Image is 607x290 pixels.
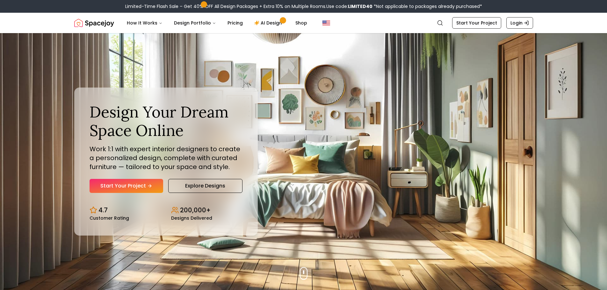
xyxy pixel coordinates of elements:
[90,216,129,220] small: Customer Rating
[506,17,533,29] a: Login
[372,3,482,10] span: *Not applicable to packages already purchased*
[249,17,289,29] a: AI Design
[348,3,372,10] b: LIMITED40
[290,17,312,29] a: Shop
[90,103,242,139] h1: Design Your Dream Space Online
[122,17,168,29] button: How It Works
[98,206,108,215] p: 4.7
[74,17,114,29] img: Spacejoy Logo
[90,179,163,193] a: Start Your Project
[180,206,211,215] p: 200,000+
[168,179,242,193] a: Explore Designs
[90,145,242,171] p: Work 1:1 with expert interior designers to create a personalized design, complete with curated fu...
[90,201,242,220] div: Design stats
[122,17,312,29] nav: Main
[169,17,221,29] button: Design Portfolio
[452,17,501,29] a: Start Your Project
[74,17,114,29] a: Spacejoy
[326,3,372,10] span: Use code:
[74,13,533,33] nav: Global
[222,17,248,29] a: Pricing
[171,216,212,220] small: Designs Delivered
[125,3,482,10] div: Limited-Time Flash Sale – Get 40% OFF All Design Packages + Extra 10% on Multiple Rooms.
[322,19,330,27] img: United States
